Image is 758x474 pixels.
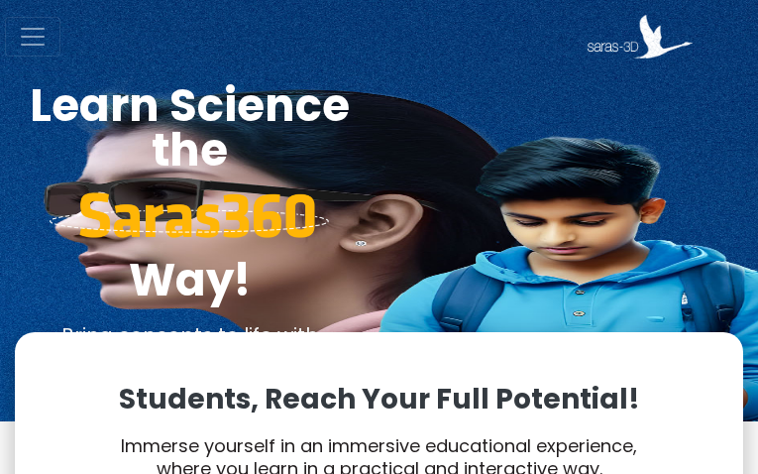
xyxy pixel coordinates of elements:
[25,382,733,417] p: Students, Reach Your Full Potential!
[15,322,365,425] p: Bring concepts to life with customisable and immersive 3D and 2D content on your screens.
[5,17,60,57] button: Toggle navigation
[588,15,693,59] img: Saras 3D
[50,192,329,238] img: saras 360
[15,83,365,302] h1: Learn Science the Way!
